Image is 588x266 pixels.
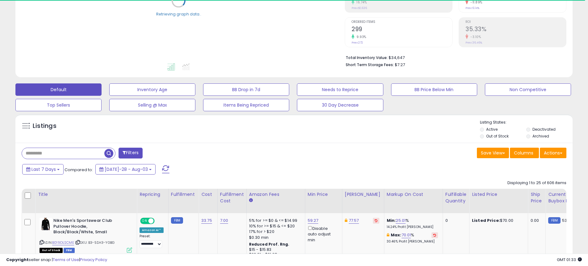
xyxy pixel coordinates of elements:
[349,217,359,224] a: 77.57
[548,217,560,224] small: FBM
[22,164,64,175] button: Last 7 Days
[109,83,195,96] button: Inventory Age
[352,26,452,34] h2: 299
[486,127,498,132] label: Active
[391,232,402,238] b: Max:
[384,189,443,213] th: The percentage added to the cost of goods (COGS) that forms the calculator for Min & Max prices.
[171,191,196,198] div: Fulfillment
[465,41,482,44] small: Prev: 36.46%
[15,99,102,111] button: Top Sellers
[532,127,556,132] label: Deactivated
[387,239,438,244] p: 30.46% Profit [PERSON_NAME]
[249,223,300,229] div: 10% for >= $15 & <= $20
[468,35,481,39] small: -3.10%
[154,218,164,224] span: OFF
[346,53,562,61] li: $34,647
[352,20,452,24] span: Ordered Items
[391,83,477,96] button: BB Price Below Min
[557,257,582,263] span: 2025-08-11 01:33 GMT
[201,191,215,198] div: Cost
[396,217,406,224] a: 25.01
[203,99,289,111] button: Items Being Repriced
[203,83,289,96] button: BB Drop in 7d
[171,217,183,224] small: FBM
[249,247,300,252] div: $15 - $15.83
[75,240,115,245] span: | SKU: B3-5SH3-YGBG
[472,191,525,198] div: Listed Price
[140,234,164,248] div: Preset:
[395,62,405,68] span: $7.27
[562,217,571,223] span: 53.2
[510,148,539,158] button: Columns
[31,166,56,172] span: Last 7 Days
[33,122,56,130] h5: Listings
[345,191,382,198] div: [PERSON_NAME]
[472,217,500,223] b: Listed Price:
[346,55,388,60] b: Total Inventory Value:
[472,218,523,223] div: $70.00
[249,191,302,198] div: Amazon Fees
[548,191,580,204] div: Current Buybox Price
[140,191,166,198] div: Repricing
[507,180,566,186] div: Displaying 1 to 25 of 606 items
[53,257,79,263] a: Terms of Use
[445,191,467,204] div: Fulfillable Quantity
[477,148,509,158] button: Save View
[465,6,479,10] small: Prev: 6.14%
[249,242,290,247] b: Reduced Prof. Rng.
[249,198,253,203] small: Amazon Fees.
[387,191,440,198] div: Markup on Cost
[297,99,383,111] button: 30 Day Decrease
[141,218,148,224] span: ON
[140,227,164,233] div: Amazon AI *
[540,148,566,158] button: Actions
[6,257,107,263] div: seller snap | |
[80,257,107,263] a: Privacy Policy
[297,83,383,96] button: Needs to Reprice
[15,83,102,96] button: Default
[201,217,212,224] a: 33.75
[119,148,143,158] button: Filters
[220,217,228,224] a: 7.00
[109,99,195,111] button: Selling @ Max
[105,166,148,172] span: [DATE]-28 - Aug-03
[249,229,300,234] div: 17% for > $20
[220,191,244,204] div: Fulfillment Cost
[308,225,337,243] div: Disable auto adjust min
[387,217,396,223] b: Min:
[387,218,438,229] div: %
[308,191,340,198] div: Min Price
[6,257,29,263] strong: Copyright
[352,6,367,10] small: Prev: $1,636
[445,218,465,223] div: 0
[480,120,573,125] p: Listing States:
[346,62,394,67] b: Short Term Storage Fees:
[156,11,201,17] div: Retrieving graph data..
[40,218,52,230] img: 31-zR+21CsL._SL40_.jpg
[52,240,74,245] a: B019DLSCME
[65,167,93,173] span: Compared to:
[465,26,566,34] h2: 35.33%
[486,133,509,139] label: Out of Stock
[387,225,438,229] p: 14.24% Profit [PERSON_NAME]
[352,41,363,44] small: Prev: 272
[465,20,566,24] span: ROI
[387,232,438,244] div: %
[53,218,128,237] b: Nike Men's Sportswear Club Pullover Hoodie, Black/Black/White, Small
[38,191,134,198] div: Title
[95,164,156,175] button: [DATE]-28 - Aug-03
[514,150,533,156] span: Columns
[531,191,543,204] div: Ship Price
[249,235,300,240] div: $0.30 min
[532,133,549,139] label: Archived
[308,217,319,224] a: 59.27
[249,218,300,223] div: 5% for >= $0 & <= $14.99
[354,35,366,39] small: 9.93%
[531,218,541,223] div: 0.00
[402,232,411,238] a: 70.01
[485,83,571,96] button: Non Competitive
